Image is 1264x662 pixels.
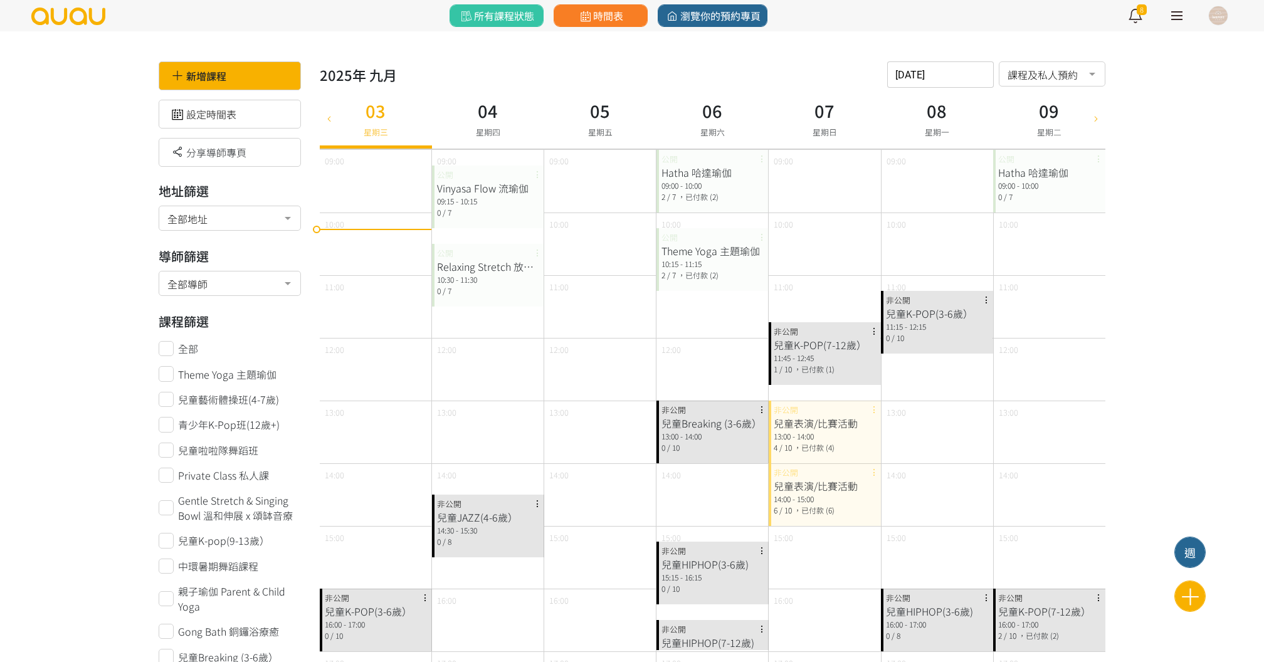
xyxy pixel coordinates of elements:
div: 兒童表演/比賽活動 [774,478,876,493]
div: 16:00 - 17:00 [886,619,988,630]
span: ，已付款 (4) [794,442,835,453]
span: 11:00 [774,281,793,293]
span: 10:00 [774,218,793,230]
div: 15:15 - 16:15 [661,572,764,583]
span: 14:00 [999,469,1018,481]
span: 10:00 [549,218,569,230]
span: / 10 [779,505,792,515]
a: 瀏覽你的預約專頁 [658,4,767,27]
span: 星期三 [364,126,388,138]
span: 13:00 [325,406,344,418]
span: 1 [774,364,777,374]
div: Hatha 哈達瑜伽 [998,165,1100,180]
div: 兒童Breaking (3-6歲） [661,416,764,431]
h3: 08 [925,98,949,123]
span: 10:00 [887,218,906,230]
div: 09:15 - 10:15 [437,196,539,207]
span: 14:00 [887,469,906,481]
div: 09:00 - 10:00 [998,180,1100,191]
h3: 地址篩選 [159,182,301,201]
a: 所有課程狀態 [450,4,544,27]
span: 星期五 [588,126,613,138]
span: 14:00 [437,469,456,481]
span: 15:00 [325,532,344,544]
div: 2025年 九月 [320,65,397,85]
span: 09:00 [549,155,569,167]
span: 青少年K-Pop班(12歲+) [178,417,280,432]
span: 星期六 [700,126,725,138]
span: / 10 [1004,630,1016,641]
div: 兒童HIPHOP(3-6歲) [661,557,764,572]
span: 14:00 [661,469,681,481]
span: 0 [998,191,1002,202]
span: 0 [437,285,441,296]
span: 11:00 [549,281,569,293]
span: / 10 [779,442,792,453]
span: 14:00 [549,469,569,481]
span: / 10 [667,442,680,453]
span: 15:00 [887,532,906,544]
span: 全部導師 [167,275,292,290]
span: 11:00 [887,281,906,293]
span: 0 [661,442,665,453]
span: 11:00 [999,281,1018,293]
span: 14:00 [325,469,344,481]
span: 12:00 [549,344,569,355]
span: ，已付款 (2) [678,191,719,202]
span: / 8 [892,630,900,641]
span: 12:00 [661,344,681,355]
span: 15:00 [549,532,569,544]
span: 全部地址 [167,209,292,225]
span: / 7 [443,207,451,218]
span: 16:00 [549,594,569,606]
div: 11:45 - 12:45 [774,352,876,364]
span: 0 [886,630,890,641]
div: 兒童K-POP(3-6歲） [886,306,988,321]
span: 0 [437,536,441,547]
span: 0 [886,332,890,343]
div: 16:00 - 17:00 [325,619,427,630]
span: ，已付款 (2) [678,270,719,280]
img: logo.svg [30,8,107,25]
span: 8 [1137,4,1147,15]
span: ，已付款 (2) [1018,630,1059,641]
div: 14:00 - 15:00 [774,493,876,505]
span: 10:00 [999,218,1018,230]
div: Relaxing Stretch 放鬆伸展 [437,259,539,274]
span: / 10 [892,332,904,343]
span: 13:00 [437,406,456,418]
span: 全部 [178,341,198,356]
div: Theme Yoga 主題瑜伽 [661,243,764,258]
span: 6 [774,505,777,515]
span: 09:00 [887,155,906,167]
span: 0 [661,583,665,594]
div: 分享導師專頁 [159,138,301,167]
span: 16:00 [437,594,456,606]
span: / 7 [667,270,676,280]
span: Gong Bath 銅鑼浴療癒 [178,624,279,639]
span: 10:00 [661,218,681,230]
span: 所有課程狀態 [458,8,534,23]
span: Private Class 私人課 [178,468,269,483]
span: 11:00 [325,281,344,293]
div: 09:00 - 10:00 [661,180,764,191]
h3: 04 [476,98,500,123]
h3: 09 [1037,98,1061,123]
span: 13:00 [887,406,906,418]
span: 兒童藝術體操班(4-7歲) [178,392,279,407]
span: ，已付款 (1) [794,364,835,374]
span: / 10 [779,364,792,374]
span: 2 [998,630,1002,641]
span: 時間表 [577,8,623,23]
span: 兒童啦啦隊舞蹈班 [178,443,258,458]
input: 請選擇時間表日期 [887,61,994,88]
h3: 06 [700,98,725,123]
span: 2 [661,270,665,280]
span: 16:00 [774,594,793,606]
span: 課程及私人預約 [1008,65,1097,81]
span: 13:00 [999,406,1018,418]
span: 4 [774,442,777,453]
span: 2 [661,191,665,202]
span: / 7 [667,191,676,202]
div: 兒童JAZZ(4-6歲） [437,510,539,525]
